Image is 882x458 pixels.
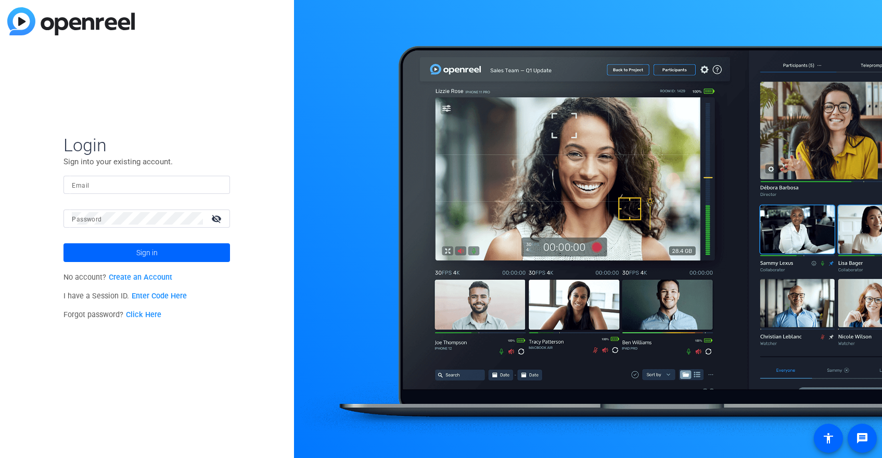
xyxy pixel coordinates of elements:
[72,178,222,191] input: Enter Email Address
[63,243,230,262] button: Sign in
[7,7,135,35] img: blue-gradient.svg
[822,432,835,444] mat-icon: accessibility
[72,216,101,223] mat-label: Password
[109,273,172,282] a: Create an Account
[63,156,230,167] p: Sign into your existing account.
[63,292,187,300] span: I have a Session ID.
[856,432,868,444] mat-icon: message
[126,310,161,319] a: Click Here
[72,182,89,189] mat-label: Email
[136,240,158,266] span: Sign in
[132,292,187,300] a: Enter Code Here
[63,310,161,319] span: Forgot password?
[63,134,230,156] span: Login
[63,273,172,282] span: No account?
[205,211,230,226] mat-icon: visibility_off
